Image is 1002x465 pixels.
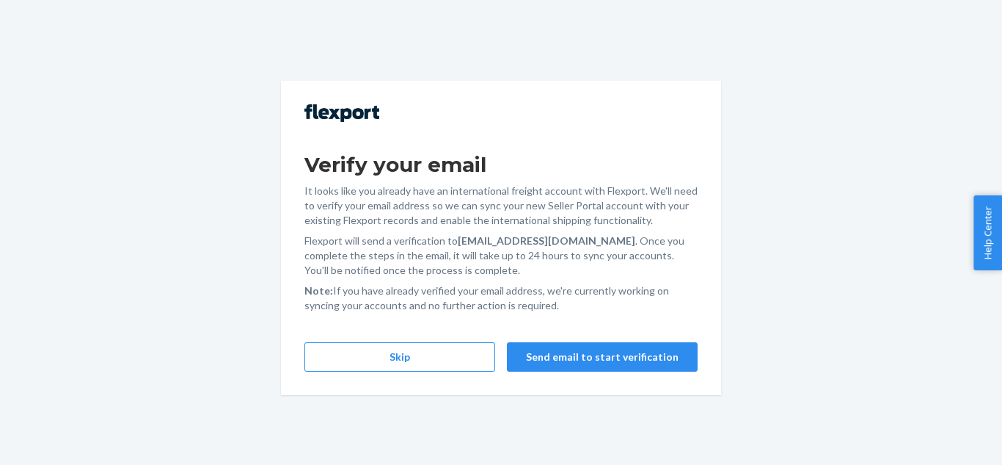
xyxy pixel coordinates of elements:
[304,342,495,372] button: Skip
[304,284,333,297] strong: Note:
[304,104,379,122] img: Flexport logo
[304,184,698,228] p: It looks like you already have an international freight account with Flexport. We'll need to veri...
[304,151,698,178] h1: Verify your email
[973,195,1002,270] button: Help Center
[304,284,698,313] p: If you have already verified your email address, we're currently working on syncing your accounts...
[507,342,698,372] button: Send email to start verification
[304,234,698,278] p: Flexport will send a verification to . Once you complete the steps in the email, it will take up ...
[458,234,635,247] strong: [EMAIL_ADDRESS][DOMAIN_NAME]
